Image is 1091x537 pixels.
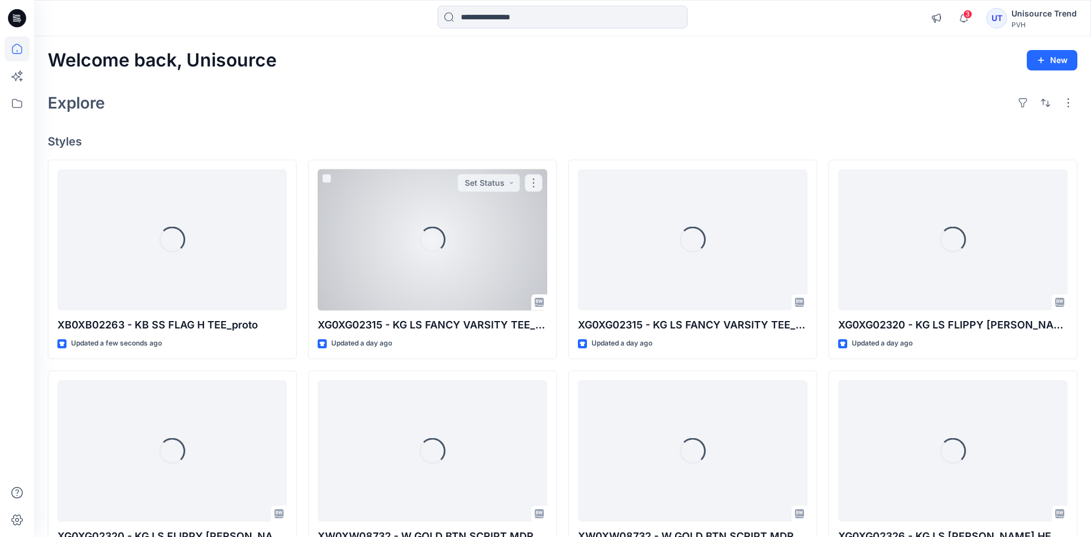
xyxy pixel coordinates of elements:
div: UT [986,8,1007,28]
p: Updated a day ago [852,338,913,349]
div: PVH [1011,20,1077,29]
div: Unisource Trend [1011,7,1077,20]
p: XG0XG02315 - KG LS FANCY VARSITY TEE_proto [318,317,547,333]
p: Updated a day ago [592,338,652,349]
p: XG0XG02320 - KG LS FLIPPY [PERSON_NAME] SCRIPT TEE_proto [838,317,1068,333]
p: Updated a few seconds ago [71,338,162,349]
h4: Styles [48,135,1077,148]
button: New [1027,50,1077,70]
p: XB0XB02263 - KB SS FLAG H TEE_proto [57,317,287,333]
p: Updated a day ago [331,338,392,349]
h2: Explore [48,94,105,112]
span: 3 [963,10,972,19]
p: XG0XG02315 - KG LS FANCY VARSITY TEE_proto [578,317,807,333]
h2: Welcome back, Unisource [48,50,277,71]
